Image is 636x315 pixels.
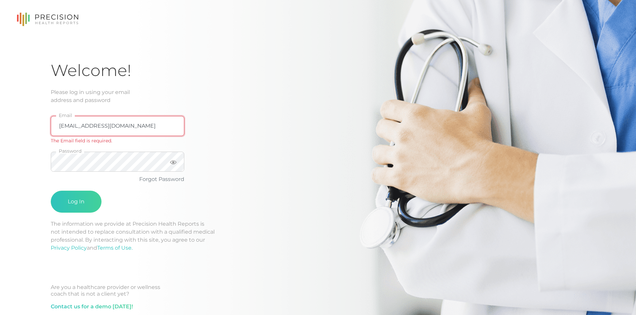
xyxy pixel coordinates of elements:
[51,220,585,252] p: The information we provide at Precision Health Reports is not intended to replace consultation wi...
[51,245,87,251] a: Privacy Policy
[51,116,184,136] input: Email
[51,191,101,213] button: Log In
[51,284,585,297] div: Are you a healthcare provider or wellness coach that is not a client yet?
[51,88,585,104] div: Please log in using your email address and password
[51,61,585,80] h1: Welcome!
[51,303,133,311] a: Contact us for a demo [DATE]!
[139,176,184,182] a: Forgot Password
[51,137,184,144] div: The Email field is required.
[97,245,133,251] a: Terms of Use.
